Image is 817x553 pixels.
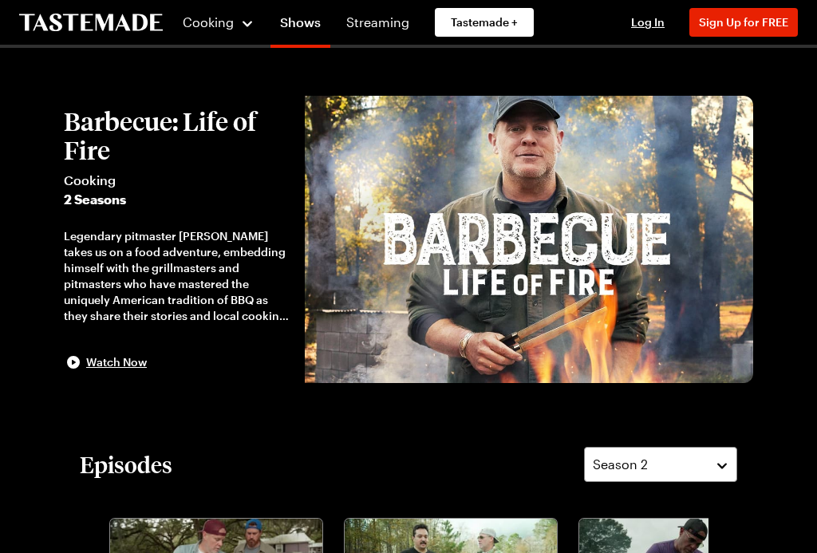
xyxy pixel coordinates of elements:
[64,171,289,190] span: Cooking
[689,8,798,37] button: Sign Up for FREE
[435,8,534,37] a: Tastemade +
[451,14,518,30] span: Tastemade +
[183,14,234,30] span: Cooking
[86,354,147,370] span: Watch Now
[64,107,289,372] button: Barbecue: Life of FireCooking2 SeasonsLegendary pitmaster [PERSON_NAME] takes us on a food advent...
[699,15,788,29] span: Sign Up for FREE
[80,450,172,479] h2: Episodes
[305,96,753,383] img: Barbecue: Life of Fire
[64,190,289,209] span: 2 Seasons
[19,14,163,32] a: To Tastemade Home Page
[584,447,737,482] button: Season 2
[64,228,289,324] div: Legendary pitmaster [PERSON_NAME] takes us on a food adventure, embedding himself with the grillm...
[182,3,255,41] button: Cooking
[631,15,665,29] span: Log In
[64,107,289,164] h2: Barbecue: Life of Fire
[616,14,680,30] button: Log In
[593,455,648,474] span: Season 2
[270,3,330,48] a: Shows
